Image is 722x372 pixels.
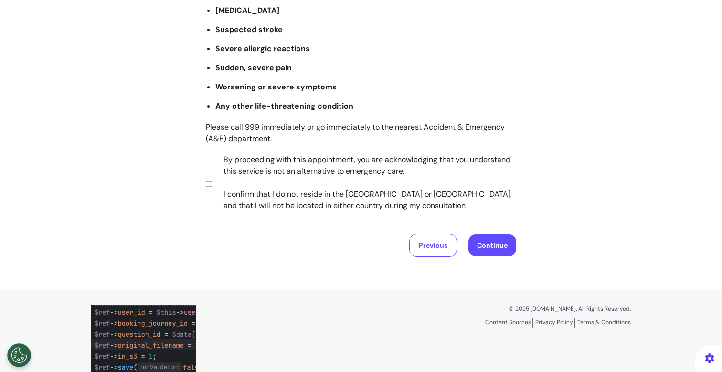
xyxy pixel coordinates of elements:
[409,234,457,257] button: Previous
[215,5,279,15] b: [MEDICAL_DATA]
[215,44,310,54] b: Severe allergic reactions
[215,101,353,111] b: Any other life-threatening condition
[468,234,516,256] button: Continue
[206,121,516,144] p: Please call 999 immediately or go immediately to the nearest Accident & Emergency (A&E) department.
[485,318,533,328] a: Content Sources
[215,63,292,73] b: Sudden, severe pain
[577,318,631,326] a: Terms & Conditions
[368,305,631,313] p: © 2025 [DOMAIN_NAME]. All Rights Reserved.
[214,154,513,211] label: By proceeding with this appointment, you are acknowledging that you understand this service is no...
[215,82,337,92] b: Worsening or severe symptoms
[535,318,575,328] a: Privacy Policy
[215,24,283,34] b: Suspected stroke
[7,343,31,367] button: Open Preferences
